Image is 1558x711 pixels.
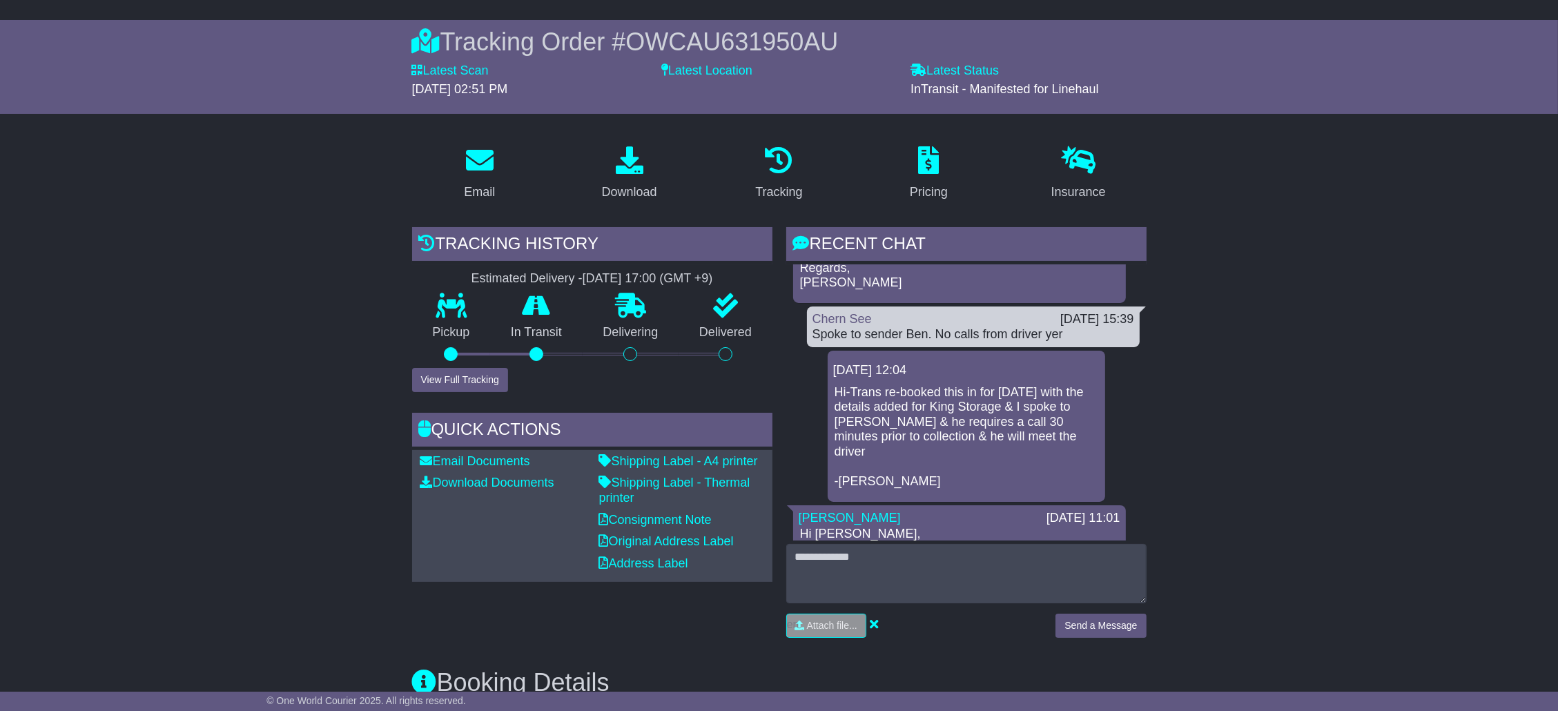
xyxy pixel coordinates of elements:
h3: Booking Details [412,669,1147,697]
a: Original Address Label [599,534,734,548]
a: Address Label [599,556,688,570]
label: Latest Location [661,64,752,79]
a: Email [455,142,504,206]
span: © One World Courier 2025. All rights reserved. [266,695,466,706]
p: Delivering [583,325,679,340]
div: Email [464,183,495,202]
a: Download [593,142,666,206]
div: [DATE] 12:04 [833,363,1100,378]
label: Latest Status [911,64,999,79]
a: Download Documents [420,476,554,489]
button: View Full Tracking [412,368,508,392]
p: In Transit [490,325,583,340]
div: [DATE] 17:00 (GMT +9) [583,271,713,286]
div: Spoke to sender Ben. No calls from driver yer [812,327,1134,342]
div: [DATE] 15:39 [1060,312,1134,327]
p: Delivered [679,325,772,340]
div: Pricing [910,183,948,202]
div: RECENT CHAT [786,227,1147,264]
a: Insurance [1042,142,1115,206]
a: [PERSON_NAME] [799,511,901,525]
div: [DATE] 11:01 [1046,511,1120,526]
label: Latest Scan [412,64,489,79]
div: Download [602,183,657,202]
span: [DATE] 02:51 PM [412,82,508,96]
a: Chern See [812,312,872,326]
a: Tracking [746,142,811,206]
div: Tracking history [412,227,772,264]
p: Hi-Trans re-booked this in for [DATE] with the details added for King Storage & I spoke to [PERSO... [835,385,1098,489]
p: Pickup [412,325,491,340]
span: OWCAU631950AU [625,28,838,56]
div: Tracking [755,183,802,202]
button: Send a Message [1055,614,1146,638]
div: Quick Actions [412,413,772,450]
div: Insurance [1051,183,1106,202]
span: InTransit - Manifested for Linehaul [911,82,1098,96]
a: Consignment Note [599,513,712,527]
p: Hi [PERSON_NAME], I will provide this information to Hi-Trans and will confirm if they can still ... [800,527,1119,631]
a: Shipping Label - A4 printer [599,454,758,468]
div: Estimated Delivery - [412,271,772,286]
a: Email Documents [420,454,530,468]
a: Shipping Label - Thermal printer [599,476,750,505]
a: Pricing [901,142,957,206]
div: Tracking Order # [412,27,1147,57]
